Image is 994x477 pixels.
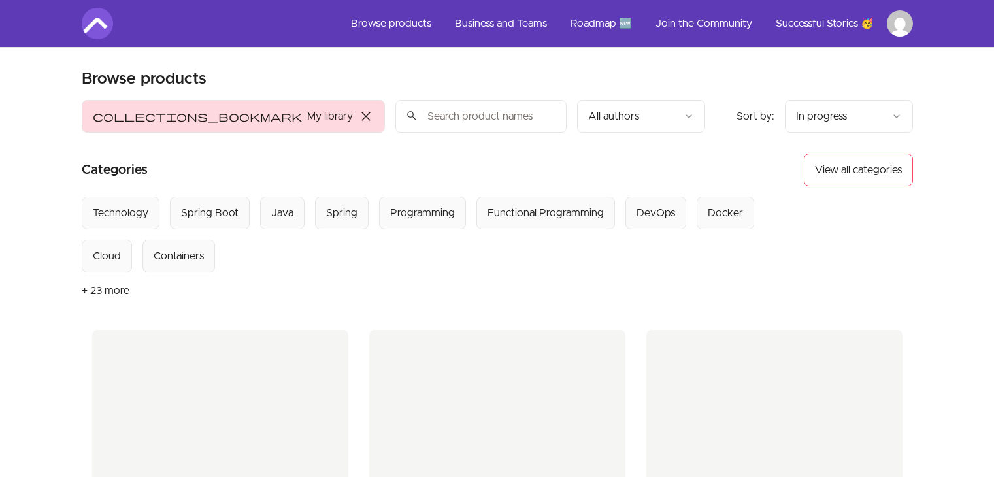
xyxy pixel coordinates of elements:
[93,205,148,221] div: Technology
[271,205,293,221] div: Java
[708,205,743,221] div: Docker
[637,205,675,221] div: DevOps
[82,8,113,39] img: Amigoscode logo
[645,8,763,39] a: Join the Community
[488,205,604,221] div: Functional Programming
[804,154,913,186] button: View all categories
[340,8,913,39] nav: Main
[181,205,239,221] div: Spring Boot
[326,205,357,221] div: Spring
[82,272,129,309] button: + 23 more
[765,8,884,39] a: Successful Stories 🥳
[358,108,374,124] span: close
[560,8,642,39] a: Roadmap 🆕
[82,154,148,186] h2: Categories
[82,69,207,90] h1: Browse products
[93,108,302,124] span: collections_bookmark
[82,100,385,133] button: Filter by My library
[395,100,567,133] input: Search product names
[577,100,705,133] button: Filter by author
[340,8,442,39] a: Browse products
[785,100,913,133] button: Product sort options
[93,248,121,264] div: Cloud
[444,8,557,39] a: Business and Teams
[737,111,774,122] span: Sort by:
[406,107,418,125] span: search
[154,248,204,264] div: Containers
[390,205,455,221] div: Programming
[887,10,913,37] img: Profile image for Jean-Christophe Gabriel Robert CHEVALLIER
